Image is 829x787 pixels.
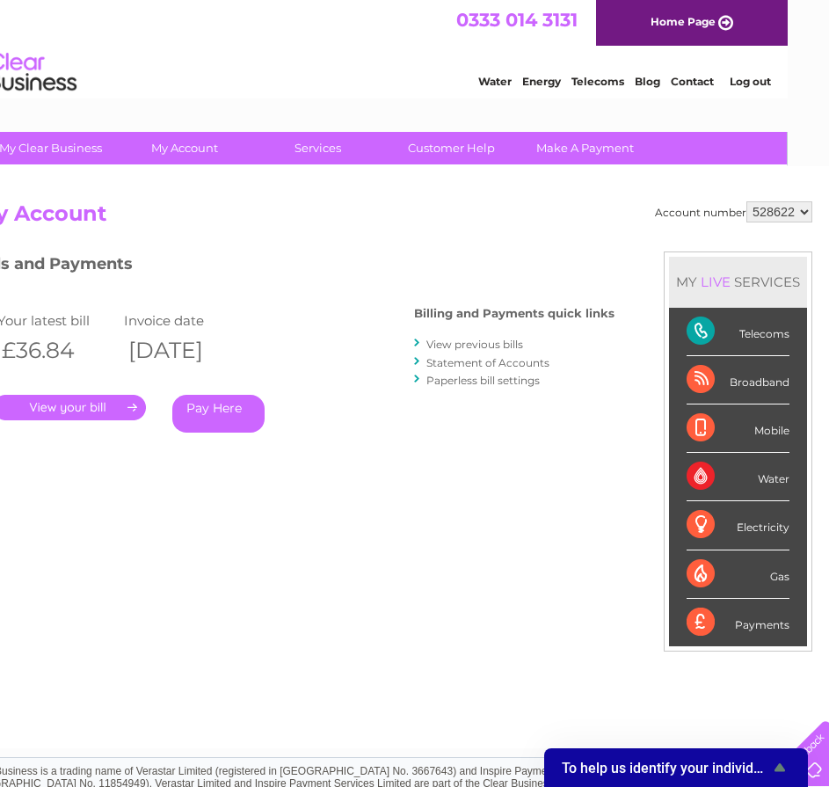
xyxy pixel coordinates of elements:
[426,338,523,351] a: View previous bills
[520,75,553,88] a: Water
[29,46,119,99] img: logo.png
[687,356,789,404] div: Broadband
[697,273,734,290] div: LIVE
[245,132,390,164] a: Services
[513,132,658,164] a: Make A Payment
[379,132,524,164] a: Customer Help
[120,332,246,368] th: [DATE]
[676,75,702,88] a: Blog
[426,374,540,387] a: Paperless bill settings
[498,9,619,31] a: 0333 014 3131
[669,257,807,307] div: MY SERVICES
[613,75,665,88] a: Telecoms
[655,201,812,222] div: Account number
[426,356,549,369] a: Statement of Accounts
[712,75,755,88] a: Contact
[687,501,789,550] div: Electricity
[562,760,769,776] span: To help us identify your individual feedback can you please enter your Business Name?
[687,404,789,453] div: Mobile
[172,395,265,433] a: Pay Here
[112,132,257,164] a: My Account
[771,75,812,88] a: Log out
[687,550,789,599] div: Gas
[687,599,789,646] div: Payments
[414,307,614,320] h4: Billing and Payments quick links
[687,308,789,356] div: Telecoms
[687,453,789,501] div: Water
[564,75,602,88] a: Energy
[120,309,246,332] td: Invoice date
[562,757,790,778] button: Show survey - To help us identify your individual feedback can you please enter your Business Name?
